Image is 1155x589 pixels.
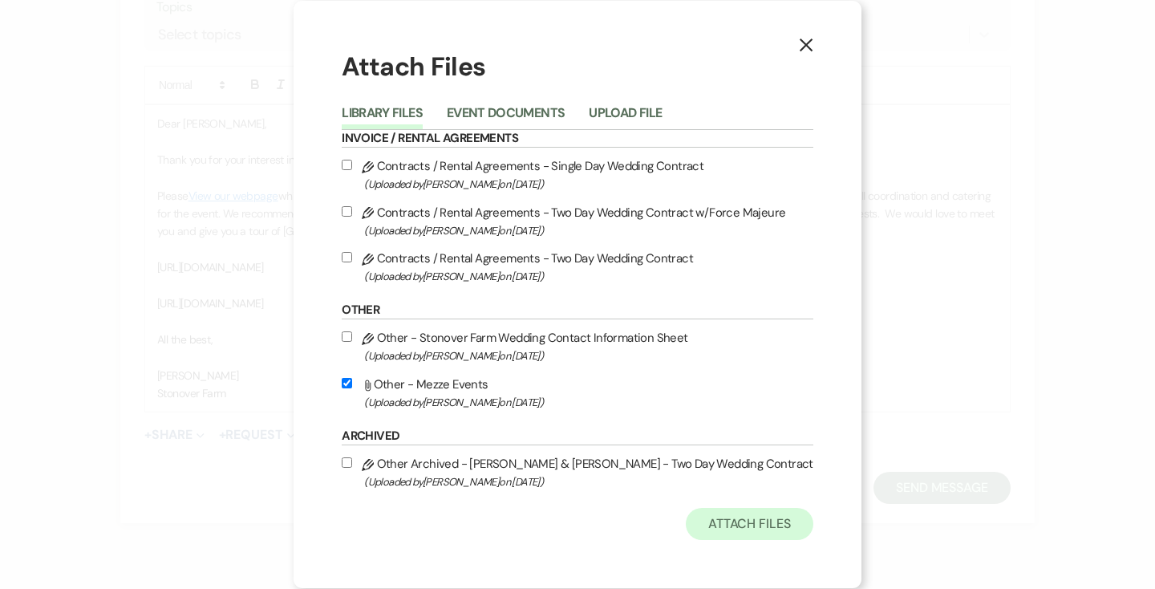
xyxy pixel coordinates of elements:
h6: Invoice / Rental Agreements [342,130,813,148]
input: Contracts / Rental Agreements - Single Day Wedding Contract(Uploaded by[PERSON_NAME]on [DATE]) [342,160,352,170]
input: Contracts / Rental Agreements - Two Day Wedding Contract w/Force Majeure(Uploaded by[PERSON_NAME]... [342,206,352,217]
label: Other - Stonover Farm Wedding Contact Information Sheet [342,327,813,365]
button: Attach Files [686,508,813,540]
input: Other - Mezze Events(Uploaded by[PERSON_NAME]on [DATE]) [342,378,352,388]
button: Event Documents [447,107,565,129]
h6: Other [342,302,813,319]
button: Upload File [589,107,662,129]
label: Contracts / Rental Agreements - Single Day Wedding Contract [342,156,813,193]
span: (Uploaded by [PERSON_NAME] on [DATE] ) [364,267,813,286]
span: (Uploaded by [PERSON_NAME] on [DATE] ) [364,347,813,365]
button: Library Files [342,107,423,129]
span: (Uploaded by [PERSON_NAME] on [DATE] ) [364,221,813,240]
input: Contracts / Rental Agreements - Two Day Wedding Contract(Uploaded by[PERSON_NAME]on [DATE]) [342,252,352,262]
label: Contracts / Rental Agreements - Two Day Wedding Contract [342,248,813,286]
span: (Uploaded by [PERSON_NAME] on [DATE] ) [364,175,813,193]
label: Contracts / Rental Agreements - Two Day Wedding Contract w/Force Majeure [342,202,813,240]
label: Other - Mezze Events [342,374,813,412]
h1: Attach Files [342,49,813,85]
span: (Uploaded by [PERSON_NAME] on [DATE] ) [364,473,813,491]
input: Other Archived - [PERSON_NAME] & [PERSON_NAME] - Two Day Wedding Contract(Uploaded by[PERSON_NAME... [342,457,352,468]
h6: Archived [342,428,813,445]
input: Other - Stonover Farm Wedding Contact Information Sheet(Uploaded by[PERSON_NAME]on [DATE]) [342,331,352,342]
span: (Uploaded by [PERSON_NAME] on [DATE] ) [364,393,813,412]
label: Other Archived - [PERSON_NAME] & [PERSON_NAME] - Two Day Wedding Contract [342,453,813,491]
